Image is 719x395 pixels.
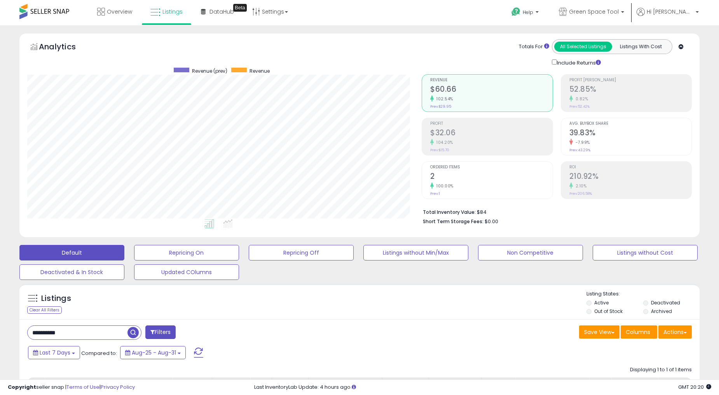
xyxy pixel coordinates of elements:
span: $0.00 [485,218,498,225]
span: Ordered Items [430,165,553,170]
small: 2.10% [573,183,587,189]
h2: 210.92% [569,172,692,182]
li: $84 [423,207,686,216]
small: Prev: 1 [430,191,440,196]
div: Include Returns [546,58,610,66]
small: Prev: $15.70 [430,148,449,152]
div: Clear All Filters [27,306,62,314]
a: Privacy Policy [101,383,135,391]
button: Listings With Cost [612,42,670,52]
h2: 39.83% [569,128,692,139]
h5: Analytics [39,41,91,54]
div: seller snap | | [8,384,135,391]
button: All Selected Listings [554,42,612,52]
span: Overview [107,8,132,16]
button: Non Competitive [478,245,583,260]
h2: 2 [430,172,553,182]
button: Save View [579,325,620,339]
span: Profit [430,122,553,126]
span: Compared to: [81,350,117,357]
b: Total Inventory Value: [423,209,476,215]
span: Columns [626,328,650,336]
button: Repricing Off [249,245,354,260]
small: Prev: 206.58% [569,191,592,196]
span: Help [523,9,533,16]
strong: Copyright [8,383,36,391]
h2: $32.06 [430,128,553,139]
span: Aug-25 - Aug-31 [132,349,176,357]
div: Displaying 1 to 1 of 1 items [630,366,692,374]
h5: Listings [41,293,71,304]
span: 2025-09-8 20:20 GMT [678,383,711,391]
button: Updated COlumns [134,264,239,280]
button: Columns [621,325,657,339]
div: Totals For [519,43,549,51]
small: 104.20% [434,140,453,145]
div: Tooltip anchor [233,4,247,12]
label: Deactivated [651,299,680,306]
small: 100.00% [434,183,454,189]
h2: $60.66 [430,85,553,95]
a: Terms of Use [66,383,99,391]
span: Listings [162,8,183,16]
h2: 52.85% [569,85,692,95]
span: DataHub [209,8,234,16]
label: Active [594,299,609,306]
small: -7.99% [573,140,590,145]
span: Hi [PERSON_NAME] [647,8,693,16]
label: Out of Stock [594,308,623,315]
button: Actions [658,325,692,339]
button: Listings without Min/Max [363,245,468,260]
span: Last 7 Days [40,349,70,357]
span: Avg. Buybox Share [569,122,692,126]
small: Prev: 43.29% [569,148,590,152]
button: Last 7 Days [28,346,80,359]
button: Deactivated & In Stock [19,264,124,280]
i: Get Help [511,7,521,17]
span: Revenue [430,78,553,82]
a: Help [505,1,546,25]
p: Listing States: [586,290,700,298]
button: Default [19,245,124,260]
small: Prev: $29.95 [430,104,451,109]
button: Listings without Cost [593,245,698,260]
label: Archived [651,308,672,315]
span: Revenue [250,68,270,74]
div: Last InventoryLab Update: 4 hours ago. [254,384,712,391]
small: Prev: 52.42% [569,104,590,109]
span: Revenue (prev) [192,68,227,74]
small: 0.82% [573,96,588,102]
span: Profit [PERSON_NAME] [569,78,692,82]
span: ROI [569,165,692,170]
small: 102.54% [434,96,453,102]
a: Hi [PERSON_NAME] [637,8,699,25]
button: Aug-25 - Aug-31 [120,346,186,359]
span: Green Space Tool [569,8,619,16]
b: Short Term Storage Fees: [423,218,483,225]
button: Filters [145,325,176,339]
button: Repricing On [134,245,239,260]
